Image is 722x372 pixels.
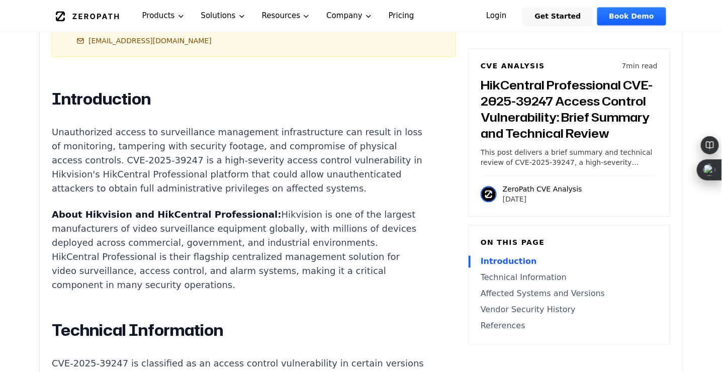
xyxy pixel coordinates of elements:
h6: CVE Analysis [481,61,545,71]
p: ZeroPath CVE Analysis [503,184,582,194]
a: Introduction [481,255,658,267]
h3: HikCentral Professional CVE-2025-39247 Access Control Vulnerability: Brief Summary and Technical ... [481,77,658,141]
img: ZeroPath CVE Analysis [481,186,497,202]
p: This post delivers a brief summary and technical review of CVE-2025-39247, a high-severity access... [481,147,658,167]
h6: On this page [481,237,658,247]
h2: Introduction [52,89,426,109]
a: Affected Systems and Versions [481,288,658,300]
p: [DATE] [503,194,582,204]
a: Get Started [523,7,593,25]
h2: Technical Information [52,320,426,340]
strong: About Hikvision and HikCentral Professional: [52,209,282,220]
a: Technical Information [481,271,658,284]
a: Vendor Security History [481,304,658,316]
a: References [481,320,658,332]
a: Book Demo [597,7,666,25]
a: [EMAIL_ADDRESS][DOMAIN_NAME] [76,36,212,46]
a: Login [474,7,519,25]
p: Unauthorized access to surveillance management infrastructure can result in loss of monitoring, t... [52,125,426,196]
p: Hikvision is one of the largest manufacturers of video surveillance equipment globally, with mill... [52,208,426,292]
p: 7 min read [622,61,658,71]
